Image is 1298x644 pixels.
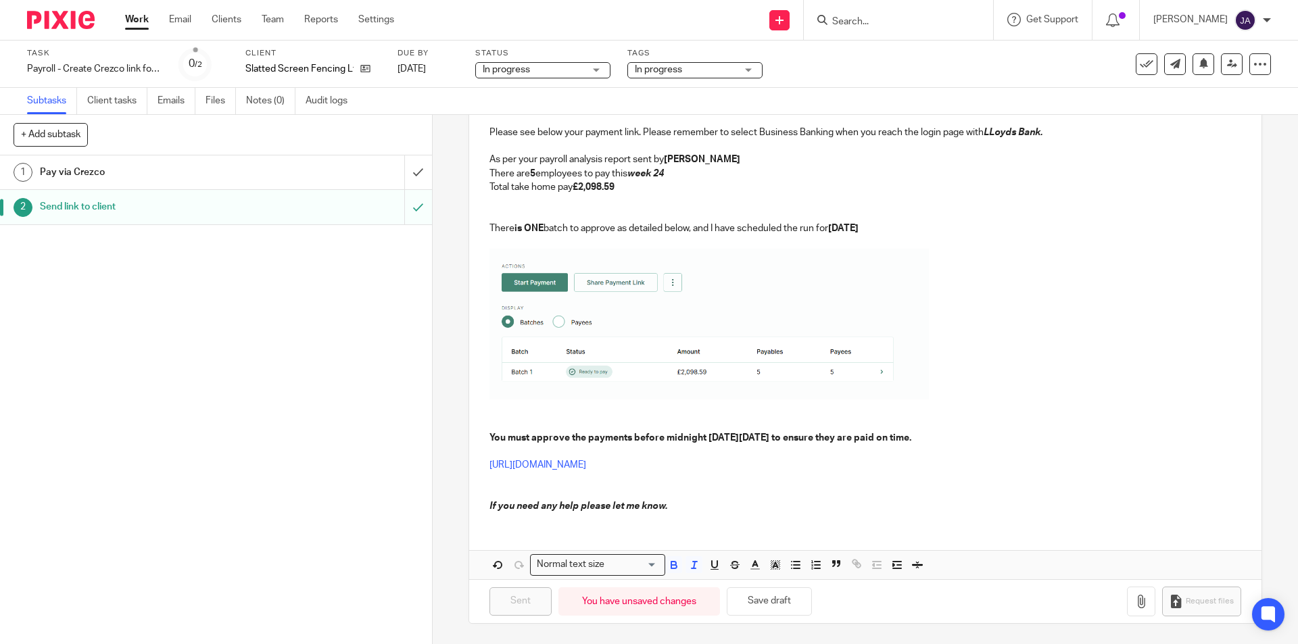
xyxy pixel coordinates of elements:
a: Email [169,13,191,26]
button: Save draft [727,587,812,616]
h1: Pay via Crezco [40,162,274,182]
label: Tags [627,48,763,59]
img: Image [489,249,929,399]
label: Client [245,48,381,59]
strong: 5 [530,169,535,178]
input: Search for option [608,558,657,572]
em: LLoyds Bank. [984,128,1042,137]
span: Request files [1186,596,1234,607]
label: Due by [398,48,458,59]
div: Search for option [530,554,665,575]
a: Settings [358,13,394,26]
strong: [PERSON_NAME] [664,155,740,164]
p: [PERSON_NAME] [1153,13,1228,26]
a: Audit logs [306,88,358,114]
span: [DATE] [398,64,426,74]
p: Total take home pay [489,180,1241,194]
label: Status [475,48,610,59]
img: svg%3E [1234,9,1256,31]
strong: £2,098.59 [573,182,615,192]
p: As per your payroll analysis report sent by [489,153,1241,166]
span: Normal text size [533,558,607,572]
em: If you need any help please let me know. [489,501,667,511]
span: In progress [635,65,682,74]
a: Notes (0) [246,88,295,114]
a: Reports [304,13,338,26]
button: + Add subtask [14,123,88,146]
a: Client tasks [87,88,147,114]
img: Pixie [27,11,95,29]
label: Task [27,48,162,59]
p: There are employees to pay this [489,167,1241,180]
a: Subtasks [27,88,77,114]
em: week 24 [627,169,664,178]
button: Request files [1162,587,1241,617]
p: Please see below your payment link. Please remember to select Business Banking when you reach the... [489,126,1241,139]
strong: [DATE] [828,224,859,233]
strong: is [514,224,522,233]
a: Work [125,13,149,26]
a: Clients [212,13,241,26]
strong: You must approve the payments before midnight [DATE][DATE] to ensure they are paid on time. [489,433,911,443]
a: Files [206,88,236,114]
strong: ONE [524,224,544,233]
div: Payroll - Create Crezco link for payment [27,62,162,76]
div: You have unsaved changes [558,587,720,616]
p: There batch to approve as detailed below, and I have scheduled the run for [489,222,1241,235]
div: 1 [14,163,32,182]
span: In progress [483,65,530,74]
h1: Send link to client [40,197,274,217]
a: Team [262,13,284,26]
div: 0 [189,56,202,72]
p: Slatted Screen Fencing Ltd [245,62,354,76]
div: 2 [14,198,32,217]
input: Search [831,16,953,28]
a: [URL][DOMAIN_NAME] [489,460,586,470]
small: /2 [195,61,202,68]
span: Get Support [1026,15,1078,24]
a: Emails [158,88,195,114]
input: Sent [489,587,552,616]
